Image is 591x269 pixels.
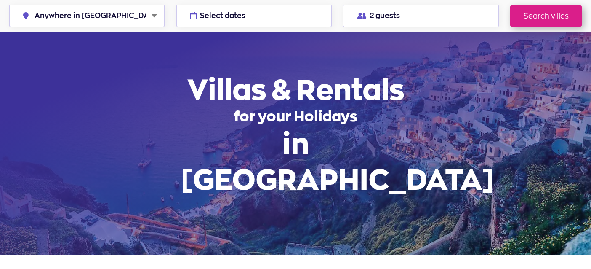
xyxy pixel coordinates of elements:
button: 2 guests [343,5,498,27]
button: Select dates [176,5,332,27]
span: Villas & Rentals [181,72,410,108]
h1: for your Holidays [181,72,410,197]
a: Search villas [510,5,582,27]
span: 2 guests [370,12,400,19]
span: in [GEOGRAPHIC_DATA] [181,126,410,197]
span: Select dates [200,12,245,19]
